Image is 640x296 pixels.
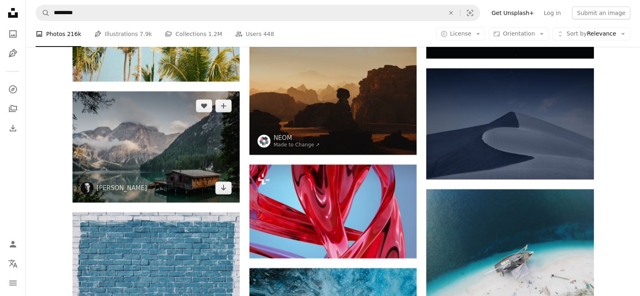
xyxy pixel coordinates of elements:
[5,5,21,23] a: Home — Unsplash
[196,99,212,112] button: Like
[5,101,21,117] a: Collections
[72,271,240,279] a: gray concrete bricks painted in blue
[97,184,147,192] a: [PERSON_NAME]
[503,30,535,37] span: Orientation
[426,248,593,256] a: aerial photo of boat on seashore during daytime
[36,5,480,21] form: Find visuals sitewide
[489,27,549,40] button: Orientation
[274,142,320,148] a: Made to Change ↗
[235,21,274,47] a: Users 448
[72,91,240,203] img: brown house near body of water
[208,30,222,38] span: 1.2M
[426,120,593,127] a: desert at night
[94,21,152,47] a: Illustrations 7.9k
[5,120,21,136] a: Download History
[140,30,152,38] span: 7.9k
[215,182,232,195] a: Download
[566,30,587,37] span: Sort by
[5,275,21,291] button: Menu
[5,256,21,272] button: Language
[5,81,21,97] a: Explore
[450,30,472,37] span: License
[5,26,21,42] a: Photos
[442,5,460,21] button: Clear
[274,134,320,142] a: NEOM
[263,30,274,38] span: 448
[460,5,480,21] button: Visual search
[257,135,270,148] img: Go to NEOM's profile
[426,68,593,180] img: desert at night
[552,27,630,40] button: Sort byRelevance
[566,30,616,38] span: Relevance
[5,45,21,61] a: Illustrations
[81,182,94,195] img: Go to Luca Bravo's profile
[215,99,232,112] button: Add to Collection
[165,21,222,47] a: Collections 1.2M
[249,95,417,103] a: a rock formation in the desert with mountains in the background
[539,6,566,19] a: Log in
[487,6,539,19] a: Get Unsplash+
[36,5,50,21] button: Search Unsplash
[249,44,417,155] img: a rock formation in the desert with mountains in the background
[436,27,486,40] button: License
[249,208,417,215] a: a close up of a red sculpture against a blue sky
[572,6,630,19] button: Submit an image
[72,143,240,150] a: brown house near body of water
[5,236,21,252] a: Log in / Sign up
[249,165,417,258] img: a close up of a red sculpture against a blue sky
